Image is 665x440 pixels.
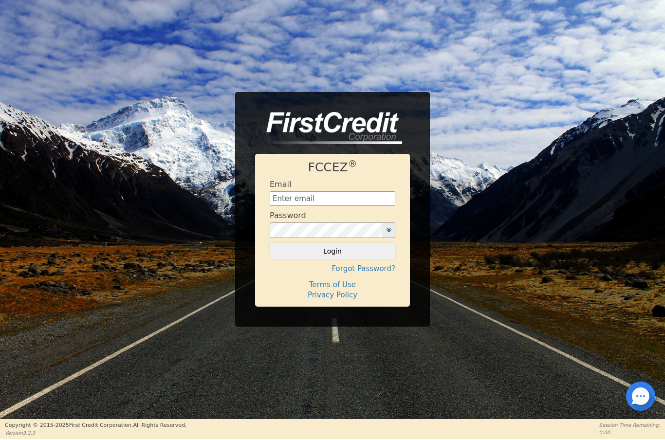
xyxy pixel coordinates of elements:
input: Enter email [270,191,395,206]
h4: Forgot Password? [270,264,395,273]
input: password [270,222,383,238]
h1: FCCEZ [270,160,395,175]
h4: Terms of Use [270,280,395,289]
p: Copyright © 2015- 2025 First Credit Corporation. [5,422,186,430]
h4: Privacy Policy [270,291,395,299]
p: Session Time Remaining: [599,422,660,429]
img: logo-CMu_cnol.png [255,112,402,144]
h4: Email [270,180,291,189]
button: Login [270,243,395,259]
p: Version 3.2.3 [5,429,186,437]
span: All Rights Reserved. [133,422,186,428]
h4: Password [270,211,306,220]
p: 0:00 [599,429,660,436]
sup: ® [348,159,357,169]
